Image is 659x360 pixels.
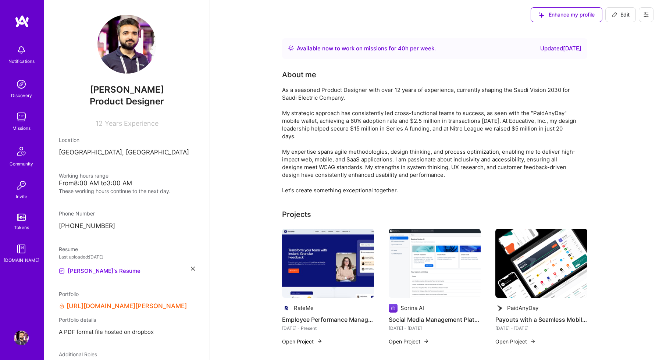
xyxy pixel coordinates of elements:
[294,304,314,312] div: RateMe
[105,120,158,127] span: Years Experience
[17,214,26,221] img: tokens
[282,86,576,194] div: As a seasoned Product Designer with over 12 years of experience, currently shaping the Saudi Visi...
[11,92,32,99] div: Discovery
[59,136,195,144] div: Location
[10,160,33,168] div: Community
[282,69,316,80] div: About me
[97,15,156,74] img: User Avatar
[605,7,636,22] button: Edit
[14,110,29,124] img: teamwork
[495,324,587,332] div: [DATE] - [DATE]
[282,315,374,324] h4: Employee Performance Management System
[59,246,78,252] span: Resume
[14,331,29,345] img: User Avatar
[317,338,323,344] img: arrow-right
[90,96,164,107] span: Product Designer
[191,267,195,271] i: icon Close
[288,45,294,51] img: Availability
[59,148,195,157] p: [GEOGRAPHIC_DATA], [GEOGRAPHIC_DATA]
[59,187,195,195] div: These working hours continue to the next day.
[16,193,27,200] div: Invite
[15,15,29,28] img: logo
[13,142,30,160] img: Community
[59,253,195,261] div: Last uploaded: [DATE]
[14,224,29,231] div: Tokens
[67,302,187,310] a: [URL][DOMAIN_NAME][PERSON_NAME]
[495,229,587,298] img: Payouts with a Seamless Mobile Cash Wallet
[8,57,35,65] div: Notifications
[59,291,79,297] span: Portfolio
[59,84,195,95] span: [PERSON_NAME]
[495,315,587,324] h4: Payouts with a Seamless Mobile Cash Wallet
[96,120,103,127] span: 12
[14,43,29,57] img: bell
[389,304,398,313] img: Company logo
[398,45,405,52] span: 40
[531,7,602,22] button: Enhance my profile
[59,351,97,357] span: Additional Roles
[59,316,195,324] div: Portfolio details
[4,256,39,264] div: [DOMAIN_NAME]
[612,11,630,18] span: Edit
[282,338,323,345] button: Open Project
[389,324,481,332] div: [DATE] - [DATE]
[423,338,429,344] img: arrow-right
[530,338,536,344] img: arrow-right
[59,267,140,275] a: [PERSON_NAME]'s Resume
[59,328,195,336] span: A PDF format file hosted on dropbox
[282,324,374,332] div: [DATE] - Present
[282,209,311,220] div: Projects
[540,44,581,53] div: Updated [DATE]
[507,304,538,312] div: PaidAnyDay
[59,179,195,187] div: From 8:00 AM to 3:00 AM
[59,210,95,217] span: Phone Number
[12,331,31,345] a: User Avatar
[282,304,291,313] img: Company logo
[282,229,374,298] img: Employee Performance Management System
[59,268,65,274] img: Resume
[495,304,504,313] img: Company logo
[14,178,29,193] img: Invite
[389,229,481,298] img: Social Media Management Platform
[389,315,481,324] h4: Social Media Management Platform
[59,172,108,179] span: Working hours range
[59,222,195,231] p: [PHONE_NUMBER]
[14,77,29,92] img: discovery
[538,11,595,18] span: Enhance my profile
[495,338,536,345] button: Open Project
[538,12,544,18] i: icon SuggestedTeams
[297,44,436,53] div: Available now to work on missions for h per week .
[13,124,31,132] div: Missions
[14,242,29,256] img: guide book
[400,304,424,312] div: Sorina AI
[389,338,429,345] button: Open Project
